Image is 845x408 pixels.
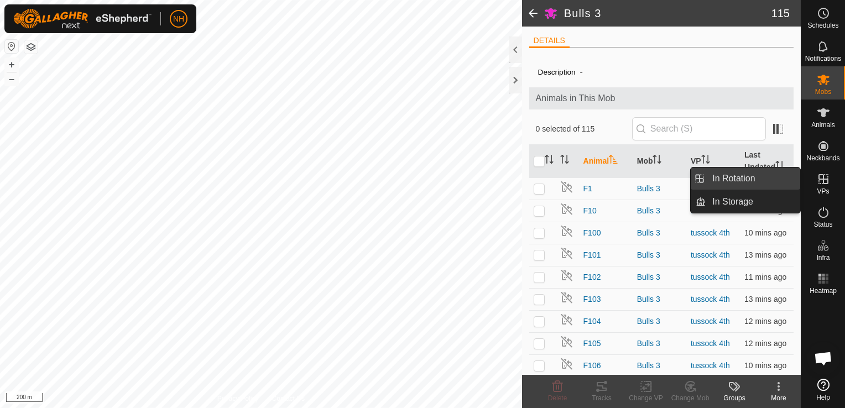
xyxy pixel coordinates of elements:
p-sorticon: Activate to sort [560,156,569,165]
span: Mobs [815,88,831,95]
button: + [5,58,18,71]
div: Bulls 3 [637,294,682,305]
span: 5 Sept 2025, 4:36 pm [744,273,786,281]
button: – [5,72,18,86]
a: tussock 4th [691,295,730,304]
span: 5 Sept 2025, 4:34 pm [744,250,786,259]
li: In Storage [691,191,800,213]
div: Bulls 3 [637,360,682,372]
p-sorticon: Activate to sort [545,156,554,165]
button: Map Layers [24,40,38,54]
div: Bulls 3 [637,338,682,349]
img: returning off [560,202,573,216]
span: In Rotation [712,172,755,185]
div: Change VP [624,393,668,403]
span: 5 Sept 2025, 4:34 pm [744,295,786,304]
span: 5 Sept 2025, 4:32 pm [744,206,786,215]
span: 0 selected of 115 [536,123,632,135]
p-sorticon: Activate to sort [609,156,618,165]
img: returning off [560,291,573,304]
span: Status [813,221,832,228]
span: Schedules [807,22,838,29]
span: Heatmap [810,287,837,294]
a: tussock 4th [691,317,730,326]
div: Groups [712,393,757,403]
a: tussock 4th [691,361,730,370]
h2: Bulls 3 [564,7,771,20]
button: Reset Map [5,40,18,53]
span: Infra [816,254,830,261]
div: Tracks [580,393,624,403]
a: tussock 4th [691,339,730,348]
span: F102 [583,271,601,283]
span: Animals in This Mob [536,92,787,105]
span: F10 [583,205,597,217]
label: Description [538,68,576,76]
a: tussock 4th [691,250,730,259]
div: Bulls 3 [637,316,682,327]
p-sorticon: Activate to sort [775,163,784,171]
span: F104 [583,316,601,327]
a: In Storage [706,191,800,213]
a: Open chat [807,342,840,375]
th: Mob [633,145,686,178]
th: Animal [579,145,633,178]
span: Delete [548,394,567,402]
span: F105 [583,338,601,349]
div: More [757,393,801,403]
div: Change Mob [668,393,712,403]
span: 5 Sept 2025, 4:37 pm [744,361,786,370]
span: VPs [817,188,829,195]
span: Help [816,394,830,401]
span: 115 [771,5,790,22]
span: In Storage [712,195,753,208]
a: Contact Us [272,394,305,404]
span: NH [173,13,184,25]
img: returning off [560,269,573,282]
input: Search (S) [632,117,766,140]
img: returning off [560,357,573,370]
span: F101 [583,249,601,261]
span: F106 [583,360,601,372]
a: tussock 4th [691,206,730,215]
p-sorticon: Activate to sort [701,156,710,165]
span: Notifications [805,55,841,62]
li: DETAILS [529,35,570,48]
div: Bulls 3 [637,205,682,217]
span: F1 [583,183,592,195]
img: returning off [560,180,573,193]
a: In Rotation [706,168,800,190]
div: Bulls 3 [637,249,682,261]
p-sorticon: Activate to sort [653,156,661,165]
a: tussock 4th [691,228,730,237]
span: F103 [583,294,601,305]
div: Bulls 3 [637,227,682,239]
th: Last Updated [740,145,794,178]
a: Privacy Policy [217,394,259,404]
span: - [576,62,587,81]
span: F100 [583,227,601,239]
img: returning off [560,313,573,326]
span: Animals [811,122,835,128]
img: returning off [560,224,573,238]
div: Bulls 3 [637,271,682,283]
img: returning off [560,335,573,348]
th: VP [686,145,740,178]
img: returning off [560,247,573,260]
span: Neckbands [806,155,839,161]
img: Gallagher Logo [13,9,152,29]
a: tussock 4th [691,273,730,281]
span: 5 Sept 2025, 4:35 pm [744,339,786,348]
span: 5 Sept 2025, 4:35 pm [744,317,786,326]
a: Help [801,374,845,405]
span: 5 Sept 2025, 4:37 pm [744,228,786,237]
div: Bulls 3 [637,183,682,195]
li: In Rotation [691,168,800,190]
